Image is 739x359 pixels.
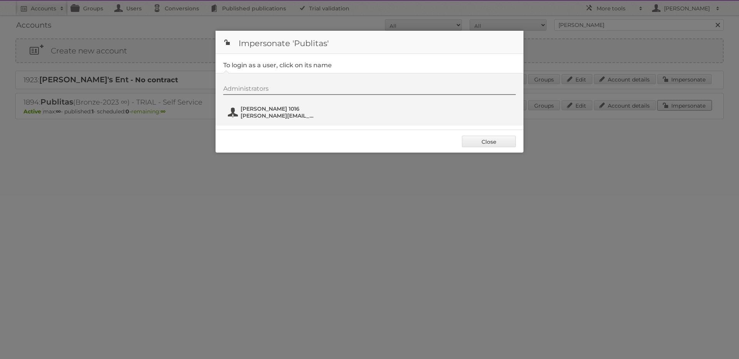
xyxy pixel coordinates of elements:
a: Close [462,136,516,147]
span: [PERSON_NAME] 1016 [241,105,315,112]
h1: Impersonate 'Publitas' [216,31,523,54]
legend: To login as a user, click on its name [223,61,332,69]
button: [PERSON_NAME] 1016 [PERSON_NAME][EMAIL_ADDRESS][DOMAIN_NAME] [227,105,318,120]
div: Administrators [223,85,516,95]
span: [PERSON_NAME][EMAIL_ADDRESS][DOMAIN_NAME] [241,112,315,119]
